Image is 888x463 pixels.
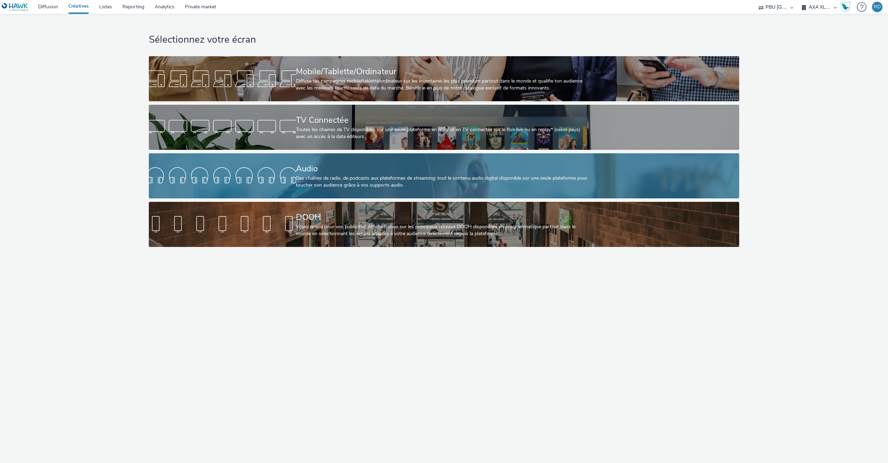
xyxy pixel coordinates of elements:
a: Hawk Academy [840,1,853,12]
img: Hawk Academy [840,1,851,12]
div: RD [874,2,881,12]
div: TV Connectée [296,114,590,126]
img: undefined Logo [2,3,28,11]
div: Voyez grand pour vos publicités! Affichez-vous sur les principaux réseaux DOOH disponibles en pro... [296,223,590,238]
div: Des chaînes de radio, de podcasts aux plateformes de streaming: tout le contenu audio digital dis... [296,175,590,189]
a: DOOHVoyez grand pour vos publicités! Affichez-vous sur les principaux réseaux DOOH disponibles en... [149,202,739,247]
div: Diffuse tes campagnes mobile/tablette/ordinateur sur les inventaires les plus premium partout dan... [296,78,590,92]
h1: Sélectionnez votre écran [149,33,739,46]
div: Audio [296,163,590,175]
a: AudioDes chaînes de radio, de podcasts aux plateformes de streaming: tout le contenu audio digita... [149,153,739,198]
a: Mobile/Tablette/OrdinateurDiffuse tes campagnes mobile/tablette/ordinateur sur les inventaires le... [149,56,739,101]
div: DOOH [296,211,590,223]
div: Mobile/Tablette/Ordinateur [296,66,590,78]
a: TV ConnectéeToutes les chaines de TV disponibles sur une seule plateforme en IPTV et en TV connec... [149,105,739,150]
div: Toutes les chaines de TV disponibles sur une seule plateforme en IPTV et en TV connectée sur le f... [296,126,590,140]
